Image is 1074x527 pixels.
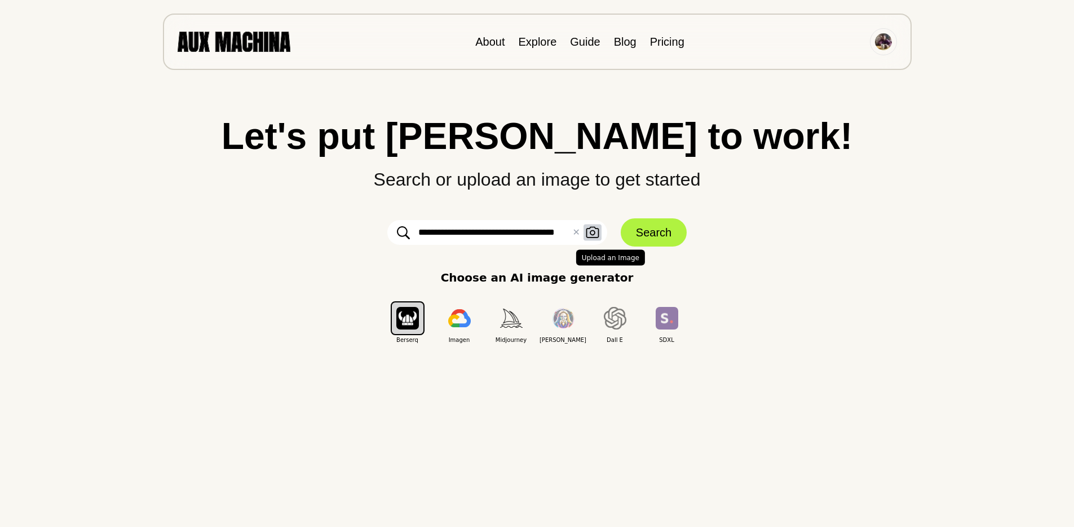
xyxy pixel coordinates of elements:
a: About [475,36,505,48]
img: Dall E [604,307,626,330]
img: Leonardo [552,308,574,329]
a: Blog [614,36,637,48]
p: Search or upload an image to get started [23,155,1051,193]
img: SDXL [656,307,678,329]
span: Dall E [589,336,641,344]
span: Upload an Image [576,249,645,265]
a: Pricing [650,36,684,48]
span: Imagen [434,336,485,344]
img: Berserq [396,307,419,329]
button: Search [621,218,687,247]
img: Avatar [875,33,892,50]
span: Berserq [382,336,434,344]
img: Imagen [448,309,471,327]
p: Choose an AI image generator [441,269,634,286]
h1: Let's put [PERSON_NAME] to work! [23,117,1051,155]
button: Upload an Image [584,225,602,241]
img: AUX MACHINA [178,32,290,51]
button: ✕ [572,226,580,239]
span: [PERSON_NAME] [537,336,589,344]
span: Midjourney [485,336,537,344]
a: Explore [518,36,556,48]
span: SDXL [641,336,693,344]
img: Midjourney [500,309,523,327]
a: Guide [570,36,600,48]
